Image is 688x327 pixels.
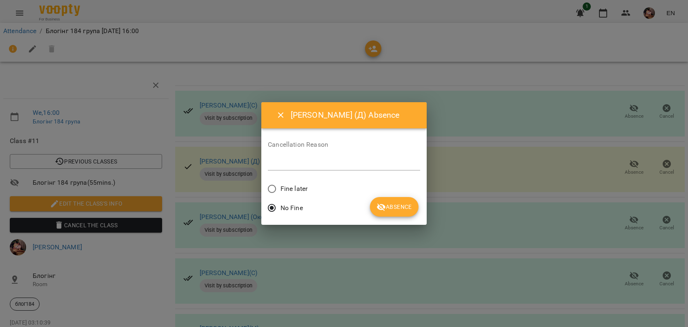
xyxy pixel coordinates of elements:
[370,197,419,217] button: Absence
[281,184,307,194] span: Fine later
[271,105,291,125] button: Close
[376,202,412,212] span: Absence
[268,141,420,148] label: Cancellation Reason
[291,109,417,121] h6: [PERSON_NAME] (Д) Absence
[281,203,303,213] span: No Fine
